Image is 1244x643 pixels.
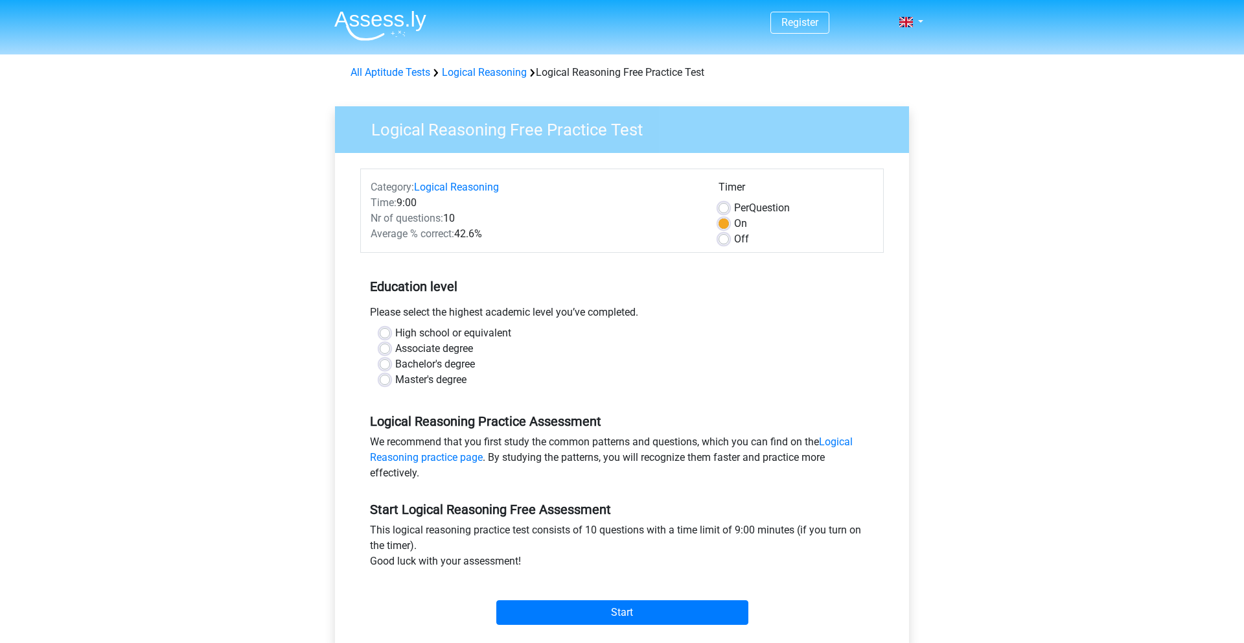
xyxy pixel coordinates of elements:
[395,372,466,388] label: Master's degree
[356,115,899,140] h3: Logical Reasoning Free Practice Test
[370,414,874,429] h5: Logical Reasoning Practice Assessment
[734,216,747,231] label: On
[414,181,499,193] a: Logical Reasoning
[370,274,874,299] h5: Education level
[371,212,443,224] span: Nr of questions:
[361,226,709,242] div: 42.6%
[734,200,790,216] label: Question
[395,341,473,357] label: Associate degree
[360,522,884,574] div: This logical reasoning practice test consists of 10 questions with a time limit of 9:00 minutes (...
[734,231,749,247] label: Off
[361,195,709,211] div: 9:00
[371,181,414,193] span: Category:
[734,202,749,214] span: Per
[345,65,899,80] div: Logical Reasoning Free Practice Test
[442,66,527,78] a: Logical Reasoning
[395,325,511,341] label: High school or equivalent
[496,600,748,625] input: Start
[370,502,874,517] h5: Start Logical Reasoning Free Assessment
[351,66,430,78] a: All Aptitude Tests
[719,180,873,200] div: Timer
[334,10,426,41] img: Assessly
[781,16,818,29] a: Register
[360,305,884,325] div: Please select the highest academic level you’ve completed.
[360,434,884,486] div: We recommend that you first study the common patterns and questions, which you can find on the . ...
[371,196,397,209] span: Time:
[371,228,454,240] span: Average % correct:
[361,211,709,226] div: 10
[395,357,475,372] label: Bachelor's degree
